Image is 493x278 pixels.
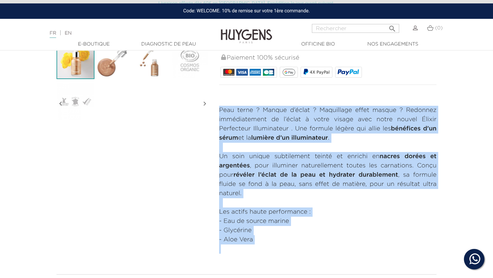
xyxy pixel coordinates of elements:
li: - Glycérine [219,226,437,235]
img: Huygens [221,18,272,45]
i:  [388,23,396,31]
strong: lumière d’un illuminateur [251,135,328,141]
strong: nacres dorées et argentées [219,153,437,169]
a: Nos engagements [358,41,427,48]
p: Un soin unique subtilement teinté et enrichi en , pour illuminer naturellement toutes les carnati... [219,152,437,198]
img: Paiement 100% sécurisé [221,54,226,60]
img: VISA [236,69,248,76]
a: E-Boutique [60,41,128,48]
img: AMEX [250,69,261,76]
img: L'Élixir Perfecteur Illuminateur [56,41,94,79]
span: (0) [435,26,443,30]
button:  [386,22,399,31]
img: google_pay [282,69,295,76]
strong: révéler l’éclat de la peau et hydrater durablement [233,172,398,178]
p: Peau terne ? Manque d’éclat ? Maquillage effet masque ? Redonnez immédiatement de l’éclat à votre... [219,106,437,143]
p: Les actifs haute performance : [219,207,437,217]
img: MASTERCARD [223,69,235,76]
input: Rechercher [312,24,399,33]
div: | [46,29,200,37]
a: Diagnostic de peau [134,41,203,48]
i:  [56,87,65,121]
li: - Aloe Vera [219,235,437,244]
span: 4X PayPal [310,70,330,75]
li: - Eau de source marine [219,217,437,226]
strong: bénéfices d’un sérum [219,126,437,141]
i:  [201,87,209,121]
a: FR [50,31,56,38]
div: Paiement 100% sécurisé [220,51,437,65]
img: CB_NATIONALE [263,69,274,76]
a: EN [65,31,72,36]
a: Officine Bio [284,41,352,48]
